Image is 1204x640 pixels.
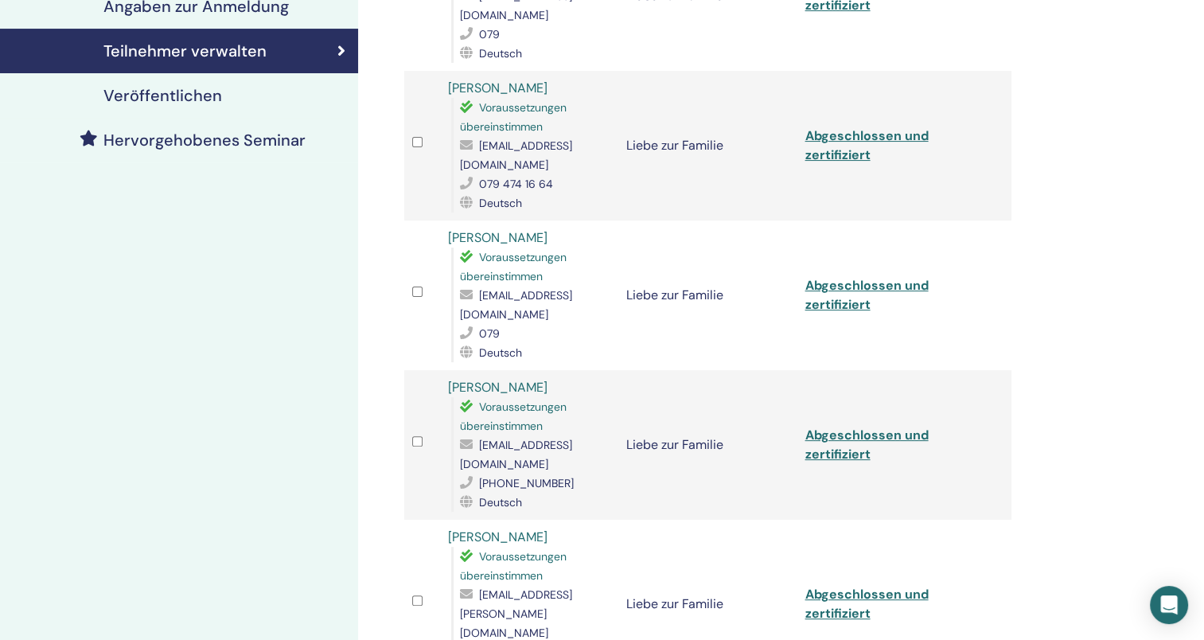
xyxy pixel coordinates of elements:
span: [EMAIL_ADDRESS][DOMAIN_NAME] [460,438,572,471]
div: Öffnen Sie den Intercom Messenger [1150,586,1188,624]
a: Abgeschlossen und zertifiziert [805,127,928,163]
a: [PERSON_NAME] [448,80,547,96]
span: [EMAIL_ADDRESS][PERSON_NAME][DOMAIN_NAME] [460,587,572,640]
td: Liebe zur Familie [618,220,797,370]
span: Deutsch [479,196,522,210]
a: Abgeschlossen und zertifiziert [805,427,928,462]
a: Abgeschlossen und zertifiziert [805,277,928,313]
span: [EMAIL_ADDRESS][DOMAIN_NAME] [460,139,572,172]
h4: Teilnehmer verwalten [103,41,267,60]
span: Voraussetzungen übereinstimmen [460,400,567,433]
span: 079 474 16 64 [479,177,553,191]
td: Liebe zur Familie [618,71,797,220]
span: Deutsch [479,46,522,60]
a: [PERSON_NAME] [448,529,547,545]
span: Voraussetzungen übereinstimmen [460,100,567,134]
span: Voraussetzungen übereinstimmen [460,250,567,283]
span: [EMAIL_ADDRESS][DOMAIN_NAME] [460,288,572,322]
a: Abgeschlossen und zertifiziert [805,586,928,622]
h4: Hervorgehobenes Seminar [103,131,306,150]
a: [PERSON_NAME] [448,229,547,246]
span: Deutsch [479,345,522,360]
span: Deutsch [479,495,522,509]
td: Liebe zur Familie [618,370,797,520]
span: [PHONE_NUMBER] [479,476,574,490]
span: Voraussetzungen übereinstimmen [460,549,567,583]
span: 079 [479,326,500,341]
a: [PERSON_NAME] [448,379,547,396]
h4: Veröffentlichen [103,86,222,105]
span: 079 [479,27,500,41]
